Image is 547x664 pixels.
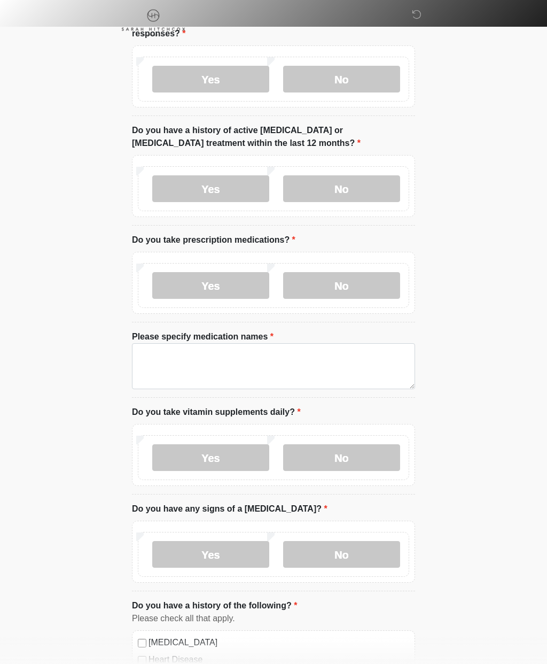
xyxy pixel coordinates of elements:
label: Do you have a history of the following? [132,599,297,612]
label: Yes [152,66,269,92]
label: Yes [152,175,269,202]
label: No [283,175,400,202]
label: No [283,66,400,92]
label: No [283,272,400,299]
label: Yes [152,541,269,568]
label: No [283,541,400,568]
label: Do you take vitamin supplements daily? [132,406,301,419]
input: [MEDICAL_DATA] [138,639,146,647]
label: No [283,444,400,471]
label: Do you have any signs of a [MEDICAL_DATA]? [132,503,327,515]
label: Yes [152,444,269,471]
img: Sarah Hitchcox Aesthetics Logo [121,8,185,36]
label: [MEDICAL_DATA] [149,636,409,649]
label: Please specify medication names [132,330,273,343]
div: Please check all that apply. [132,612,415,625]
label: Yes [152,272,269,299]
label: Do you take prescription medications? [132,234,295,246]
label: Do you have a history of active [MEDICAL_DATA] or [MEDICAL_DATA] treatment within the last 12 mon... [132,124,415,150]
